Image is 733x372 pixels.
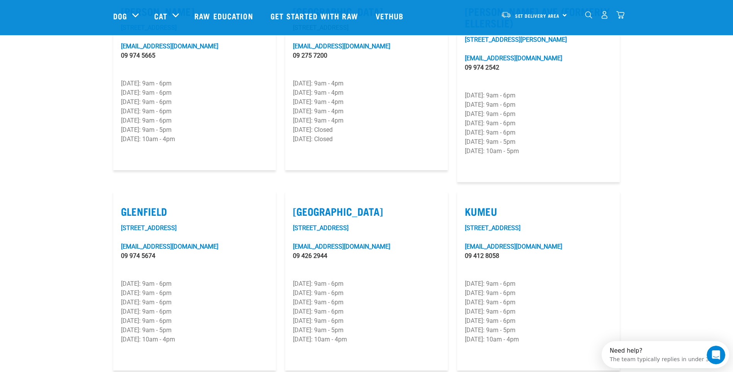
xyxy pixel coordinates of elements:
a: [EMAIL_ADDRESS][DOMAIN_NAME] [465,55,562,62]
p: [DATE]: 9am - 6pm [465,298,612,307]
img: home-icon-1@2x.png [585,11,592,19]
a: 09 974 2542 [465,64,499,71]
p: [DATE]: 9am - 6pm [465,288,612,298]
p: [DATE]: 9am - 6pm [121,116,268,125]
p: [DATE]: 9am - 6pm [293,288,440,298]
a: [STREET_ADDRESS] [121,224,177,232]
label: Kumeu [465,205,612,217]
p: [DATE]: 10am - 5pm [465,147,612,156]
div: The team typically replies in under 3h [8,13,111,21]
p: [DATE]: 10am - 4pm [465,335,612,344]
p: [DATE]: 9am - 5pm [465,137,612,147]
p: [DATE]: 9am - 6pm [465,307,612,316]
p: [DATE]: 9am - 6pm [121,298,268,307]
iframe: Intercom live chat [707,346,725,364]
p: [DATE]: 10am - 4pm [121,135,268,144]
a: Raw Education [187,0,262,31]
p: [DATE]: 9am - 6pm [293,307,440,316]
a: [EMAIL_ADDRESS][DOMAIN_NAME] [293,43,390,50]
p: [DATE]: 9am - 4pm [293,116,440,125]
p: [DATE]: 9am - 6pm [293,279,440,288]
iframe: Intercom live chat discovery launcher [602,341,729,368]
a: [EMAIL_ADDRESS][DOMAIN_NAME] [121,43,218,50]
a: 09 974 5665 [121,52,155,59]
p: [DATE]: 9am - 6pm [465,128,612,137]
a: [STREET_ADDRESS] [293,224,349,232]
p: [DATE]: 9am - 6pm [121,307,268,316]
div: Open Intercom Messenger [3,3,134,24]
p: [DATE]: 9am - 6pm [465,91,612,100]
a: Get started with Raw [263,0,368,31]
p: [DATE]: 9am - 6pm [121,88,268,97]
p: [DATE]: 9am - 6pm [465,316,612,326]
p: [DATE]: 9am - 6pm [121,107,268,116]
p: [DATE]: 9am - 6pm [465,119,612,128]
p: [DATE]: 9am - 6pm [121,79,268,88]
p: [DATE]: 9am - 4pm [293,88,440,97]
a: 09 275 7200 [293,52,327,59]
p: [DATE]: 9am - 5pm [293,326,440,335]
img: user.png [600,11,609,19]
p: [DATE]: 9am - 6pm [293,298,440,307]
p: [DATE]: 9am - 6pm [121,97,268,107]
a: Dog [113,10,127,22]
p: [DATE]: 9am - 5pm [465,326,612,335]
label: [GEOGRAPHIC_DATA] [293,205,440,217]
a: 09 412 8058 [465,252,499,259]
img: van-moving.png [501,11,511,18]
p: [DATE]: 9am - 6pm [121,279,268,288]
p: [DATE]: 9am - 4pm [293,97,440,107]
p: [DATE]: 9am - 6pm [121,288,268,298]
p: [DATE]: 10am - 4pm [121,335,268,344]
a: [EMAIL_ADDRESS][DOMAIN_NAME] [293,243,390,250]
p: [DATE]: 9am - 6pm [465,279,612,288]
p: [DATE]: 9am - 6pm [293,316,440,326]
a: Cat [154,10,167,22]
label: Glenfield [121,205,268,217]
a: Vethub [368,0,413,31]
span: Set Delivery Area [515,14,560,17]
a: 09 426 2944 [293,252,327,259]
a: [EMAIL_ADDRESS][DOMAIN_NAME] [465,243,562,250]
p: [DATE]: 9am - 6pm [465,100,612,109]
p: [DATE]: Closed [293,135,440,144]
div: Need help? [8,7,111,13]
p: [DATE]: 9am - 4pm [293,107,440,116]
p: [DATE]: 9am - 4pm [293,79,440,88]
p: [DATE]: Closed [293,125,440,135]
img: home-icon@2x.png [616,11,624,19]
a: [STREET_ADDRESS][PERSON_NAME] [465,36,567,43]
p: [DATE]: 10am - 4pm [293,335,440,344]
a: [EMAIL_ADDRESS][DOMAIN_NAME] [121,243,218,250]
a: 09 974 5674 [121,252,155,259]
p: [DATE]: 9am - 5pm [121,125,268,135]
a: [STREET_ADDRESS] [465,224,520,232]
p: [DATE]: 9am - 6pm [121,316,268,326]
p: [DATE]: 9am - 5pm [121,326,268,335]
p: [DATE]: 9am - 6pm [465,109,612,119]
